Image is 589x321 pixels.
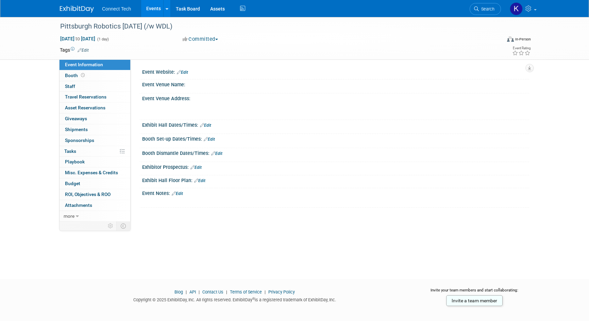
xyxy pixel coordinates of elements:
button: Committed [180,36,221,43]
a: more [60,211,130,221]
div: Pittsburgh Robotics [DATE] (/w WDL) [58,20,491,33]
a: Budget [60,178,130,189]
div: Invite your team members and start collaborating: [420,287,529,298]
td: Personalize Event Tab Strip [105,221,117,230]
a: Edit [200,123,211,128]
a: Misc. Expenses & Credits [60,167,130,178]
a: Asset Reservations [60,103,130,113]
a: Edit [194,178,205,183]
div: Event Venue Address: [142,93,529,102]
div: Exhibit Hall Floor Plan: [142,175,529,184]
sup: ® [252,297,255,301]
a: Sponsorships [60,135,130,146]
div: Copyright © 2025 ExhibitDay, Inc. All rights reserved. ExhibitDay is a registered trademark of Ex... [60,295,409,303]
a: API [189,289,196,295]
span: more [64,213,74,219]
span: (1 day) [97,37,109,41]
a: Tasks [60,146,130,157]
div: Booth Set-up Dates/Times: [142,134,529,143]
span: Giveaways [65,116,87,121]
span: Event Information [65,62,103,67]
span: | [184,289,188,295]
a: Privacy Policy [268,289,295,295]
div: Exhibit Hall Dates/Times: [142,120,529,129]
a: Giveaways [60,113,130,124]
span: ROI, Objectives & ROO [65,192,111,197]
a: Edit [78,48,89,53]
span: Shipments [65,127,88,132]
a: Travel Reservations [60,92,130,102]
a: Playbook [60,157,130,167]
img: ExhibitDay [60,6,94,13]
a: Shipments [60,124,130,135]
a: Contact Us [202,289,223,295]
a: Attachments [60,200,130,211]
div: Event Notes: [142,188,529,197]
span: | [224,289,229,295]
span: Tasks [64,148,76,154]
span: Budget [65,181,80,186]
span: Staff [65,84,75,89]
span: | [197,289,201,295]
td: Toggle Event Tabs [117,221,131,230]
img: Kara Price [510,2,523,15]
a: Booth [60,70,130,81]
a: Search [470,3,501,15]
span: Search [479,6,494,12]
a: Edit [172,191,183,196]
span: Attachments [65,202,92,208]
span: Asset Reservations [65,105,105,110]
span: Sponsorships [65,138,94,143]
span: Playbook [65,159,85,164]
a: Invite a team member [446,295,503,306]
div: Event Website: [142,67,529,76]
span: Misc. Expenses & Credits [65,170,118,175]
span: | [263,289,267,295]
a: Event Information [60,59,130,70]
span: Booth not reserved yet [80,73,86,78]
a: Edit [190,165,202,170]
span: to [74,36,81,41]
a: Edit [211,151,222,156]
span: [DATE] [DATE] [60,36,96,42]
span: Connect Tech [102,6,131,12]
div: Event Rating [512,47,531,50]
div: Event Format [461,35,531,46]
a: Blog [174,289,183,295]
a: Staff [60,81,130,92]
span: Travel Reservations [65,94,106,100]
span: Booth [65,73,86,78]
div: Exhibitor Prospectus: [142,162,529,171]
td: Tags [60,47,89,53]
img: Format-Inperson.png [507,36,514,42]
a: Edit [177,70,188,75]
a: Edit [204,137,215,142]
a: Terms of Service [230,289,262,295]
a: ROI, Objectives & ROO [60,189,130,200]
div: Event Venue Name: [142,79,529,88]
div: In-Person [515,37,531,42]
div: Booth Dismantle Dates/Times: [142,148,529,157]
